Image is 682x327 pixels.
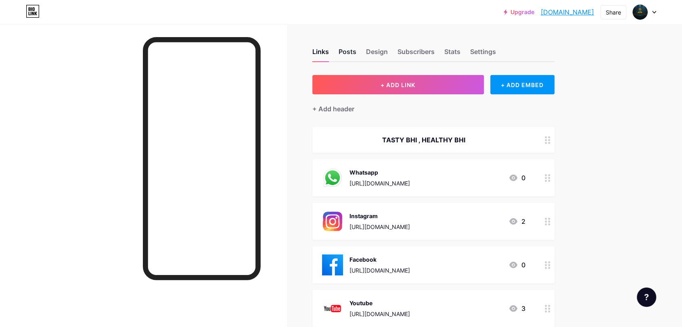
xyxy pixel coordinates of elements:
div: Subscribers [397,47,435,61]
a: [DOMAIN_NAME] [541,7,594,17]
div: [URL][DOMAIN_NAME] [349,266,410,275]
div: Stats [444,47,460,61]
div: 0 [508,173,525,183]
div: 2 [508,217,525,226]
div: TASTY BHI , HEALTHY BHI [322,135,525,145]
div: 0 [508,260,525,270]
div: Share [606,8,621,17]
img: Youtube [322,298,343,319]
span: + ADD LINK [381,81,415,88]
div: Posts [339,47,356,61]
img: Whatsapp [322,167,343,188]
div: [URL][DOMAIN_NAME] [349,179,410,187]
div: Facebook [349,255,410,264]
div: + ADD EMBED [490,75,554,94]
img: shribalajisales [632,4,648,20]
img: Facebook [322,254,343,275]
div: Design [366,47,388,61]
div: Settings [470,47,496,61]
button: + ADD LINK [312,75,484,94]
div: [URL][DOMAIN_NAME] [349,310,410,318]
img: Instagram [322,211,343,232]
div: Whatsapp [349,168,410,177]
div: + Add header [312,104,354,114]
a: Upgrade [504,9,534,15]
div: Instagram [349,212,410,220]
div: Links [312,47,329,61]
div: 3 [508,304,525,313]
div: [URL][DOMAIN_NAME] [349,223,410,231]
div: Youtube [349,299,410,307]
